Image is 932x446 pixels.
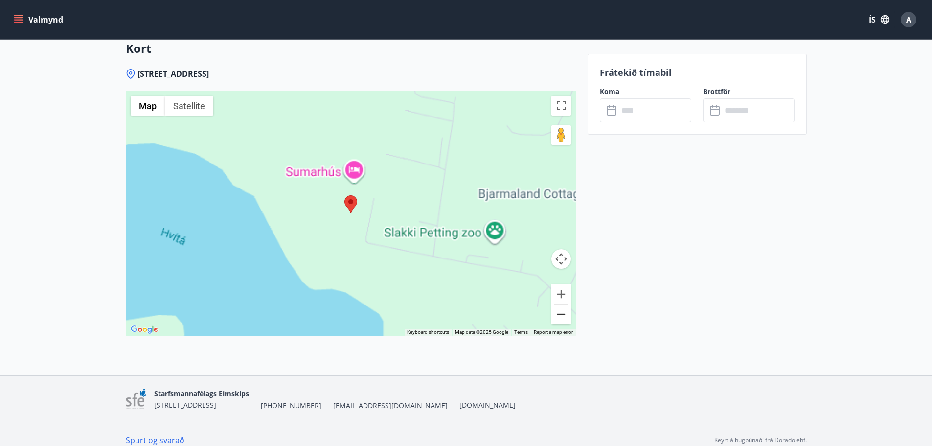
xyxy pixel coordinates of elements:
[600,87,691,96] label: Koma
[154,389,249,398] span: Starfsmannafélags Eimskips
[126,40,576,57] h3: Kort
[128,323,160,336] img: Google
[333,401,448,411] span: [EMAIL_ADDRESS][DOMAIN_NAME]
[407,329,449,336] button: Keyboard shortcuts
[906,14,911,25] span: A
[131,96,165,116] button: Show street map
[137,69,209,79] span: [STREET_ADDRESS]
[551,305,571,324] button: Zoom out
[551,249,571,269] button: Map camera controls
[126,435,184,446] a: Spurt og svarað
[551,125,571,145] button: Drag Pegman onto the map to open Street View
[551,284,571,304] button: Zoom in
[551,96,571,116] button: Toggle fullscreen view
[703,87,795,96] label: Brottför
[514,329,528,335] a: Terms (opens in new tab)
[864,11,895,28] button: ÍS
[897,8,920,31] button: A
[154,400,216,410] span: [STREET_ADDRESS]
[534,329,573,335] a: Report a map error
[261,401,321,411] span: [PHONE_NUMBER]
[600,66,795,79] p: Frátekið tímabil
[455,329,508,335] span: Map data ©2025 Google
[126,389,147,410] img: 7sa1LslLnpN6OqSLT7MqncsxYNiZGdZT4Qcjshc2.png
[714,436,807,445] p: Keyrt á hugbúnaði frá Dorado ehf.
[459,400,516,410] a: [DOMAIN_NAME]
[12,11,67,28] button: menu
[165,96,213,116] button: Show satellite imagery
[128,323,160,336] a: Open this area in Google Maps (opens a new window)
